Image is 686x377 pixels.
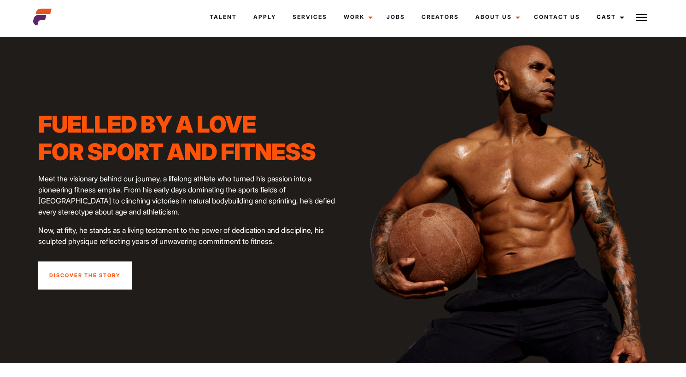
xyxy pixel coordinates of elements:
[413,5,467,29] a: Creators
[636,12,647,23] img: Burger icon
[467,5,526,29] a: About Us
[378,5,413,29] a: Jobs
[201,5,245,29] a: Talent
[526,5,588,29] a: Contact Us
[38,225,338,247] p: Now, at fifty, he stands as a living testament to the power of dedication and discipline, his scu...
[33,8,52,26] img: cropped-aefm-brand-fav-22-square.png
[245,5,284,29] a: Apply
[38,110,338,166] h1: Fuelled by a love for sport and fitness
[38,261,132,290] a: Discover the story
[335,5,378,29] a: Work
[38,173,338,217] p: Meet the visionary behind our journey, a lifelong athlete who turned his passion into a pioneerin...
[284,5,335,29] a: Services
[588,5,630,29] a: Cast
